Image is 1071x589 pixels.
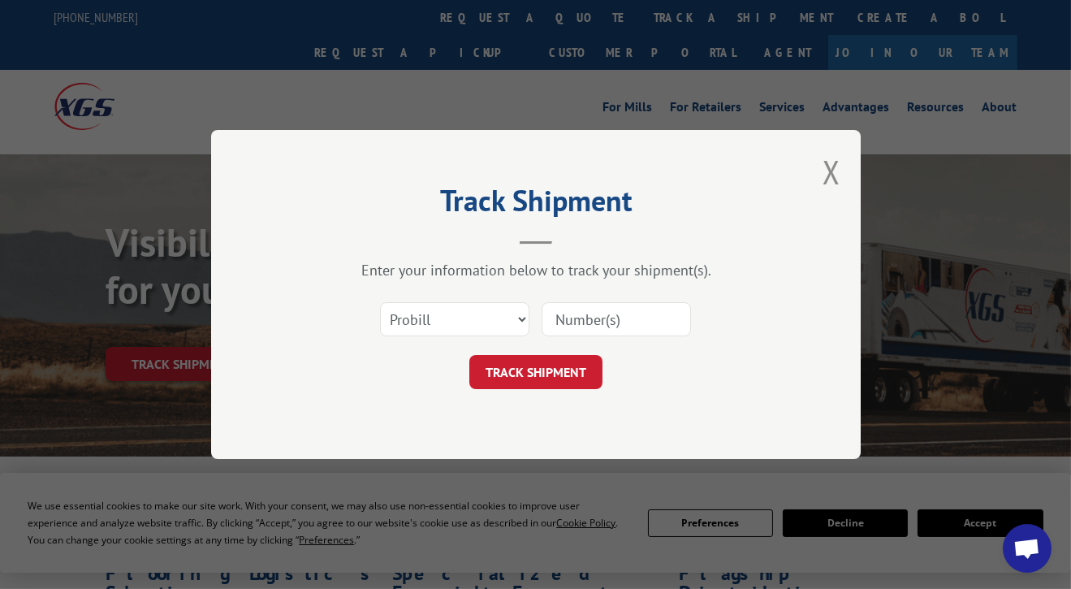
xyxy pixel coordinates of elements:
[469,355,602,389] button: TRACK SHIPMENT
[542,302,691,336] input: Number(s)
[823,150,840,193] button: Close modal
[292,189,779,220] h2: Track Shipment
[292,261,779,279] div: Enter your information below to track your shipment(s).
[1003,524,1052,573] div: Open chat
